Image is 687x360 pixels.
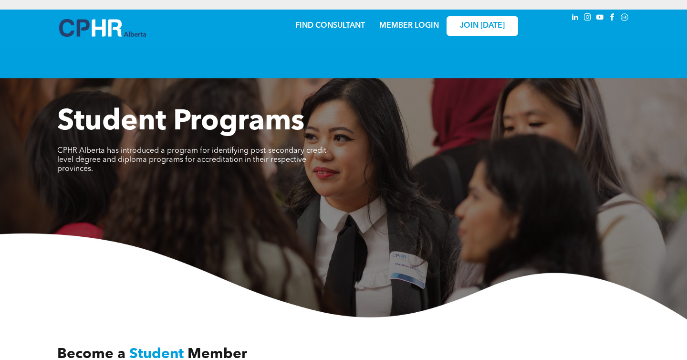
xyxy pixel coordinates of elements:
img: A blue and white logo for cp alberta [59,19,146,37]
span: JOIN [DATE] [460,21,505,31]
a: JOIN [DATE] [447,16,518,36]
a: facebook [607,12,617,25]
a: instagram [582,12,593,25]
a: linkedin [570,12,580,25]
span: CPHR Alberta has introduced a program for identifying post-secondary credit-level degree and dipl... [57,147,329,173]
a: FIND CONSULTANT [295,22,365,30]
a: MEMBER LOGIN [379,22,439,30]
a: Social network [619,12,630,25]
span: Student Programs [57,108,304,137]
a: youtube [594,12,605,25]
